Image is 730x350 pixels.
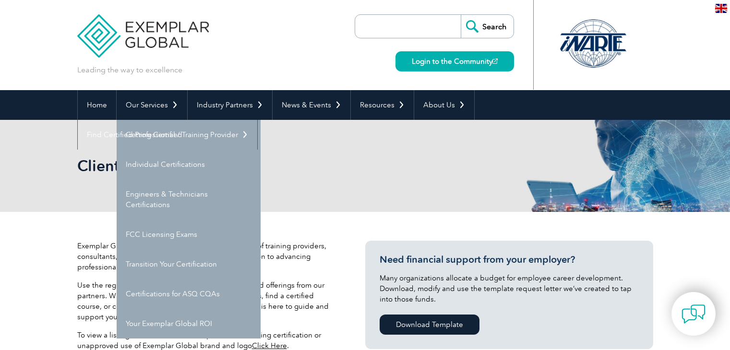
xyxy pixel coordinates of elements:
h2: Client Register [77,158,480,174]
a: Click Here [252,341,287,350]
a: Resources [351,90,414,120]
a: News & Events [273,90,350,120]
a: Login to the Community [395,51,514,71]
a: Download Template [380,315,479,335]
a: Individual Certifications [117,150,261,179]
img: en [715,4,727,13]
p: Many organizations allocate a budget for employee career development. Download, modify and use th... [380,273,639,304]
a: Engineers & Technicians Certifications [117,179,261,220]
p: Use the register below to discover detailed profiles and offerings from our partners. Whether you... [77,280,336,322]
a: Transition Your Certification [117,249,261,279]
a: Certifications for ASQ CQAs [117,279,261,309]
a: Our Services [117,90,187,120]
input: Search [461,15,514,38]
a: Home [78,90,116,120]
img: contact-chat.png [682,302,706,326]
a: Find Certified Professional / Training Provider [78,120,257,150]
p: Leading the way to excellence [77,65,182,75]
a: Your Exemplar Global ROI [117,309,261,338]
a: Industry Partners [188,90,272,120]
h3: Need financial support from your employer? [380,254,639,266]
a: FCC Licensing Exams [117,220,261,249]
p: Exemplar Global proudly works with a global network of training providers, consultants, and organ... [77,241,336,272]
img: open_square.png [492,58,498,64]
a: About Us [414,90,474,120]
